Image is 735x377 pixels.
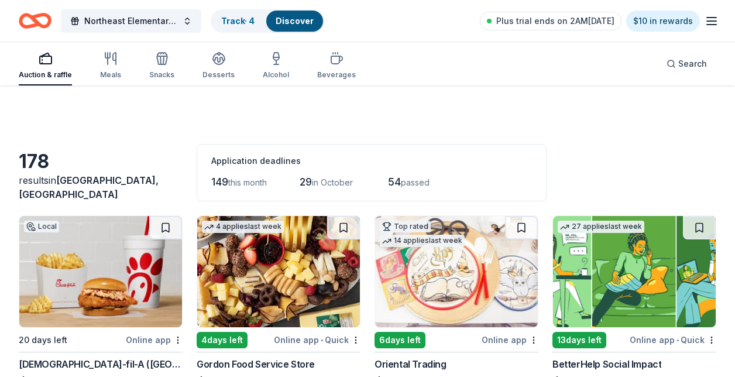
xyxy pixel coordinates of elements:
[211,176,228,188] span: 149
[388,176,401,188] span: 54
[197,332,248,348] div: 4 days left
[482,333,538,347] div: Online app
[312,177,353,187] span: in October
[61,9,201,33] button: Northeast Elementary School Fall Festival
[84,14,178,28] span: Northeast Elementary School Fall Festival
[19,333,67,347] div: 20 days left
[676,335,679,345] span: •
[626,11,700,32] a: $10 in rewards
[263,47,289,85] button: Alcohol
[19,357,183,371] div: [DEMOGRAPHIC_DATA]-fil-A ([GEOGRAPHIC_DATA])
[380,235,465,247] div: 14 applies last week
[19,174,159,200] span: in
[19,173,183,201] div: results
[126,333,183,347] div: Online app
[274,333,360,347] div: Online app Quick
[401,177,430,187] span: passed
[202,47,235,85] button: Desserts
[19,216,182,327] img: Image for Chick-fil-A (Clarksville)
[100,70,121,80] div: Meals
[558,221,644,233] div: 27 applies last week
[149,70,174,80] div: Snacks
[657,52,716,76] button: Search
[375,357,447,371] div: Oriental Trading
[375,332,425,348] div: 6 days left
[317,70,356,80] div: Beverages
[202,70,235,80] div: Desserts
[553,216,716,327] img: Image for BetterHelp Social Impact
[221,16,255,26] a: Track· 4
[380,221,431,232] div: Top rated
[300,176,312,188] span: 29
[149,47,174,85] button: Snacks
[321,335,323,345] span: •
[100,47,121,85] button: Meals
[19,150,183,173] div: 178
[202,221,284,233] div: 4 applies last week
[19,70,72,80] div: Auction & raffle
[375,216,538,327] img: Image for Oriental Trading
[19,47,72,85] button: Auction & raffle
[197,216,360,327] img: Image for Gordon Food Service Store
[263,70,289,80] div: Alcohol
[276,16,314,26] a: Discover
[630,333,716,347] div: Online app Quick
[678,57,707,71] span: Search
[496,14,614,28] span: Plus trial ends on 2AM[DATE]
[317,47,356,85] button: Beverages
[211,154,532,168] div: Application deadlines
[24,221,59,232] div: Local
[211,9,324,33] button: Track· 4Discover
[552,357,661,371] div: BetterHelp Social Impact
[197,357,315,371] div: Gordon Food Service Store
[228,177,267,187] span: this month
[480,12,621,30] a: Plus trial ends on 2AM[DATE]
[552,332,606,348] div: 13 days left
[19,174,159,200] span: [GEOGRAPHIC_DATA], [GEOGRAPHIC_DATA]
[19,7,51,35] a: Home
